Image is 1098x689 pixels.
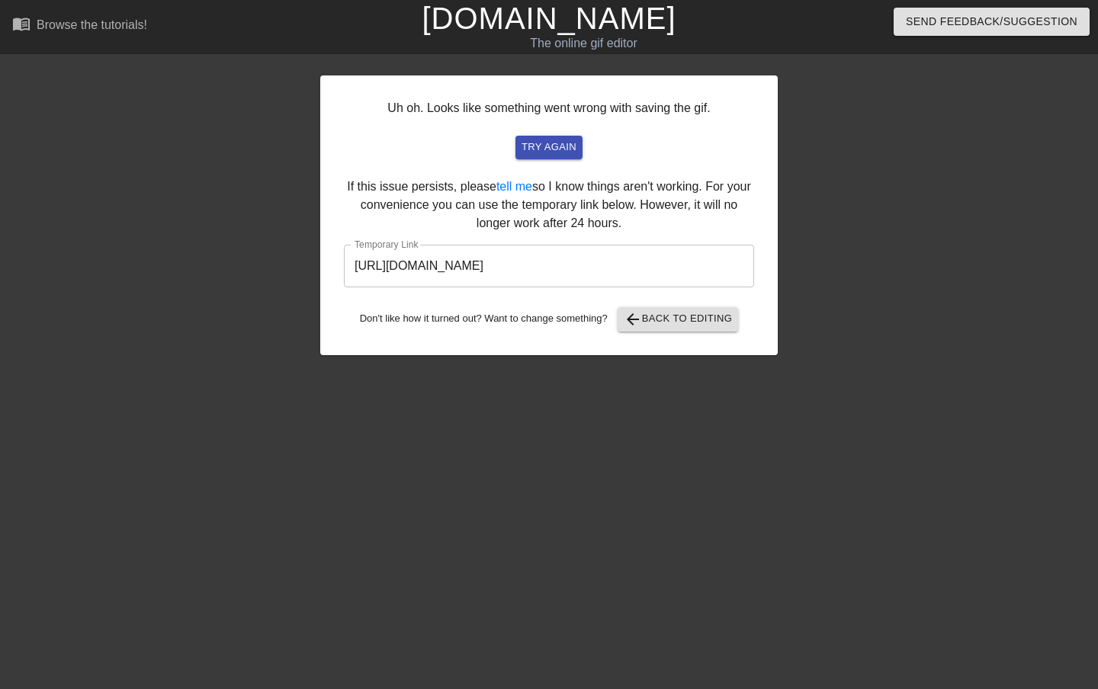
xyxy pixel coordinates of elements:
[618,307,739,332] button: Back to Editing
[37,18,147,31] div: Browse the tutorials!
[624,310,733,328] span: Back to Editing
[344,245,754,287] input: bare
[320,75,778,355] div: Uh oh. Looks like something went wrong with saving the gif. If this issue persists, please so I k...
[374,34,794,53] div: The online gif editor
[515,136,583,159] button: try again
[12,14,147,38] a: Browse the tutorials!
[344,307,754,332] div: Don't like how it turned out? Want to change something?
[624,310,642,328] span: arrow_back
[496,180,532,193] a: tell me
[422,2,676,35] a: [DOMAIN_NAME]
[12,14,30,33] span: menu_book
[522,139,576,156] span: try again
[894,8,1090,36] button: Send Feedback/Suggestion
[906,12,1077,31] span: Send Feedback/Suggestion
